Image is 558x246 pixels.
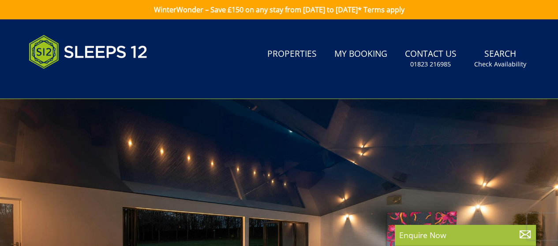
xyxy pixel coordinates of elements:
[24,79,117,87] iframe: Customer reviews powered by Trustpilot
[474,60,526,69] small: Check Availability
[331,44,391,64] a: My Booking
[399,229,532,241] p: Enquire Now
[264,44,320,64] a: Properties
[471,44,530,73] a: SearchCheck Availability
[29,30,148,74] img: Sleeps 12
[401,44,460,73] a: Contact Us01823 216985
[410,60,451,69] small: 01823 216985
